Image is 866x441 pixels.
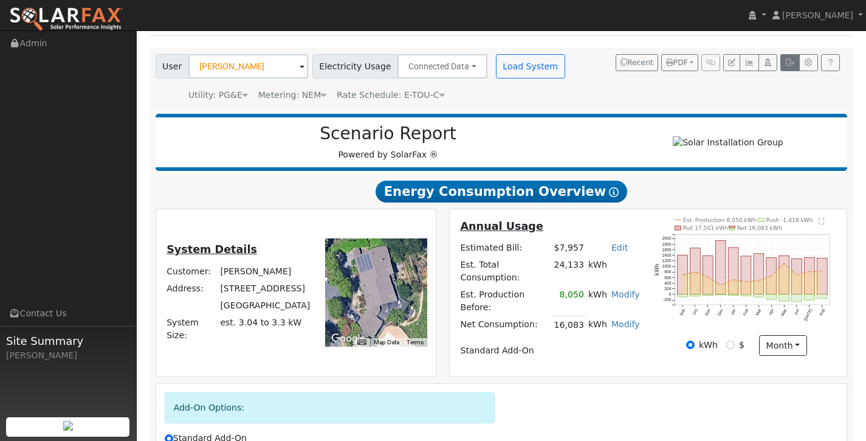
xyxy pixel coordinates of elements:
[758,280,760,282] circle: onclick=""
[458,286,552,316] td: Est. Production Before:
[220,318,301,327] span: est. 3.04 to 3.3 kW
[766,257,777,294] rect: onclick=""
[496,54,565,78] button: Load System
[665,286,672,291] text: 200
[819,218,825,224] text: 
[766,294,777,299] rect: onclick=""
[168,123,608,144] h2: Scenario Report
[357,338,366,347] button: Keyboard shortcuts
[586,256,642,286] td: kWh
[758,54,777,71] button: Login As
[397,54,487,78] button: Connected Data
[737,224,782,231] text: Net 16,083 kWh
[686,341,695,349] input: kWh
[6,333,130,349] span: Site Summary
[460,220,543,232] u: Annual Usage
[690,294,701,296] rect: onclick=""
[743,308,749,316] text: Feb
[374,338,399,347] button: Map Data
[611,319,640,329] a: Modify
[662,259,672,263] text: 1200
[759,335,807,356] button: month
[809,271,811,273] circle: onclick=""
[683,224,728,231] text: Pull 17,501 kWh
[740,54,758,71] button: Multi-Series Graph
[218,263,312,280] td: [PERSON_NAME]
[717,308,724,316] text: Dec
[665,270,672,274] text: 800
[165,392,495,423] div: Add-On Options:
[716,241,726,295] rect: onclick=""
[704,308,712,316] text: Nov
[796,274,798,276] circle: onclick=""
[766,217,813,223] text: Push -1,418 kWh
[552,256,586,286] td: 24,133
[218,297,312,314] td: [GEOGRAPHIC_DATA]
[6,349,130,362] div: [PERSON_NAME]
[63,421,73,431] img: retrieve
[655,263,660,276] text: kWh
[730,308,737,316] text: Jan
[258,89,326,102] div: Metering: NEM
[552,286,586,316] td: 8,050
[616,54,658,71] button: Recent
[678,255,688,294] rect: onclick=""
[755,308,763,316] text: Mar
[662,264,672,268] text: 1000
[156,54,189,78] span: User
[729,248,739,294] rect: onclick=""
[780,308,788,317] text: May
[611,290,640,299] a: Modify
[165,280,218,297] td: Address:
[746,281,747,283] circle: onclick=""
[661,54,698,71] button: PDF
[771,275,772,277] circle: onclick=""
[754,254,764,294] rect: onclick=""
[729,294,739,296] rect: onclick=""
[720,285,722,286] circle: onclick=""
[328,331,368,347] img: Google
[716,294,726,295] rect: onclick=""
[611,243,628,252] a: Edit
[822,271,823,273] circle: onclick=""
[792,294,802,302] rect: onclick=""
[780,54,799,71] button: Export Interval Data
[218,280,312,297] td: [STREET_ADDRESS]
[733,279,735,280] circle: onclick=""
[699,339,718,352] label: kWh
[779,294,789,301] rect: onclick=""
[739,339,744,352] label: $
[695,271,696,273] circle: onclick=""
[782,10,853,20] span: [PERSON_NAME]
[817,258,828,294] rect: onclick=""
[162,123,615,161] div: Powered by SolarFax ®
[458,239,552,256] td: Estimated Bill:
[692,308,699,316] text: Oct
[312,54,398,78] span: Electricity Usage
[707,276,709,278] circle: onclick=""
[803,308,813,322] text: [DATE]
[188,54,308,78] input: Select a User
[188,89,248,102] div: Utility: PG&E
[609,187,619,197] i: Show Help
[586,316,609,334] td: kWh
[703,255,713,294] rect: onclick=""
[690,248,701,294] rect: onclick=""
[662,236,672,240] text: 2000
[741,294,752,296] rect: onclick=""
[165,263,218,280] td: Customer:
[662,242,672,246] text: 1800
[817,294,828,298] rect: onclick=""
[458,316,552,334] td: Net Consumption:
[679,308,686,316] text: Sep
[167,243,257,255] u: System Details
[458,256,552,286] td: Est. Total Consumption:
[754,294,764,297] rect: onclick=""
[678,294,688,297] rect: onclick=""
[662,253,672,257] text: 1400
[552,316,586,334] td: 16,083
[779,256,789,294] rect: onclick=""
[723,54,740,71] button: Edit User
[819,308,826,316] text: Aug
[552,239,586,256] td: $7,957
